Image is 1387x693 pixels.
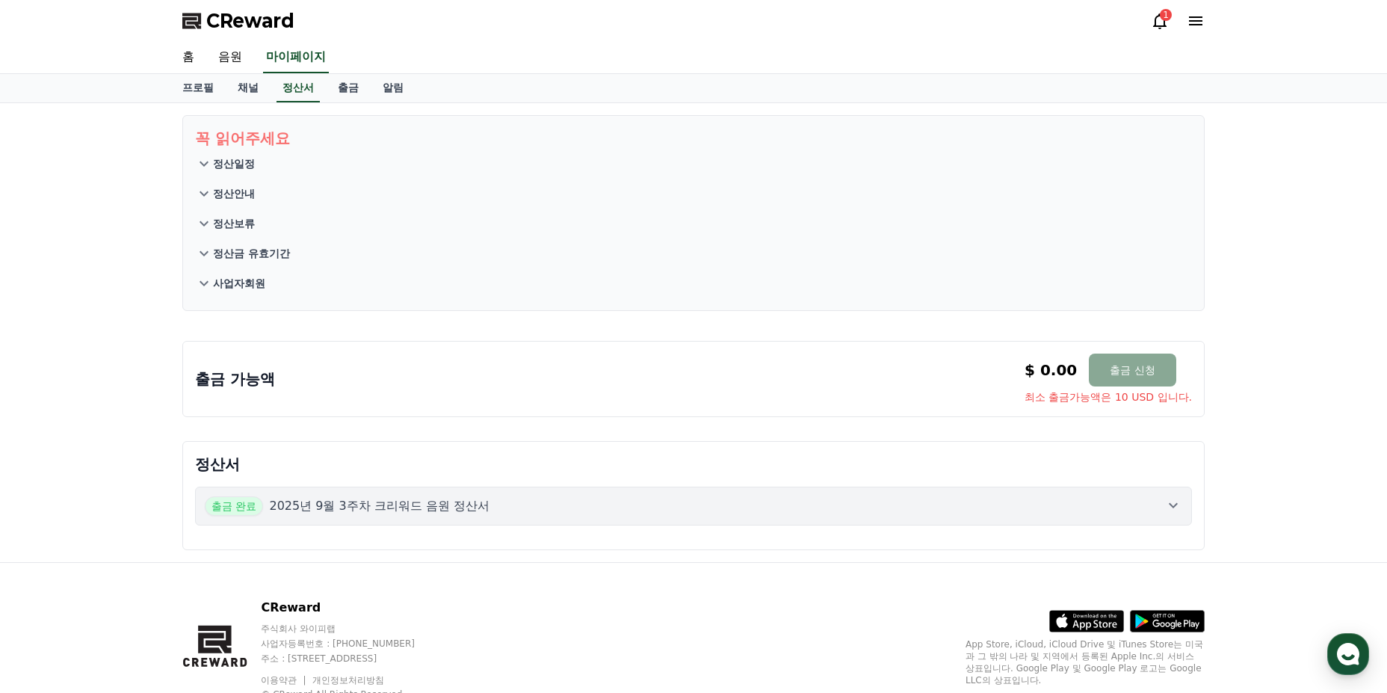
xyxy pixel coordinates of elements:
[226,74,271,102] a: 채널
[261,638,443,650] p: 사업자등록번호 : [PHONE_NUMBER]
[312,675,384,686] a: 개인정보처리방침
[213,186,255,201] p: 정산안내
[1025,389,1192,404] span: 최소 출금가능액은 10 USD 입니다.
[269,497,489,515] p: 2025년 9월 3주차 크리워드 음원 정산서
[195,128,1192,149] p: 꼭 읽어주세요
[99,474,193,511] a: 대화
[1025,360,1077,381] p: $ 0.00
[261,623,443,635] p: 주식회사 와이피랩
[195,179,1192,209] button: 정산안내
[47,496,56,508] span: 홈
[213,156,255,171] p: 정산일정
[195,149,1192,179] button: 정산일정
[371,74,416,102] a: 알림
[195,454,1192,475] p: 정산서
[206,9,294,33] span: CReward
[326,74,371,102] a: 출금
[213,246,290,261] p: 정산금 유효기간
[261,599,443,617] p: CReward
[966,638,1205,686] p: App Store, iCloud, iCloud Drive 및 iTunes Store는 미국과 그 밖의 나라 및 지역에서 등록된 Apple Inc.의 서비스 상표입니다. Goo...
[206,42,254,73] a: 음원
[261,675,308,686] a: 이용약관
[213,276,265,291] p: 사업자회원
[195,268,1192,298] button: 사업자회원
[213,216,255,231] p: 정산보류
[231,496,249,508] span: 설정
[277,74,320,102] a: 정산서
[261,653,443,665] p: 주소 : [STREET_ADDRESS]
[1089,354,1176,386] button: 출금 신청
[263,42,329,73] a: 마이페이지
[193,474,287,511] a: 설정
[1151,12,1169,30] a: 1
[137,497,155,509] span: 대화
[195,238,1192,268] button: 정산금 유효기간
[205,496,263,516] span: 출금 완료
[195,487,1192,526] button: 출금 완료 2025년 9월 3주차 크리워드 음원 정산서
[182,9,294,33] a: CReward
[170,74,226,102] a: 프로필
[195,369,275,389] p: 출금 가능액
[1160,9,1172,21] div: 1
[170,42,206,73] a: 홈
[4,474,99,511] a: 홈
[195,209,1192,238] button: 정산보류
